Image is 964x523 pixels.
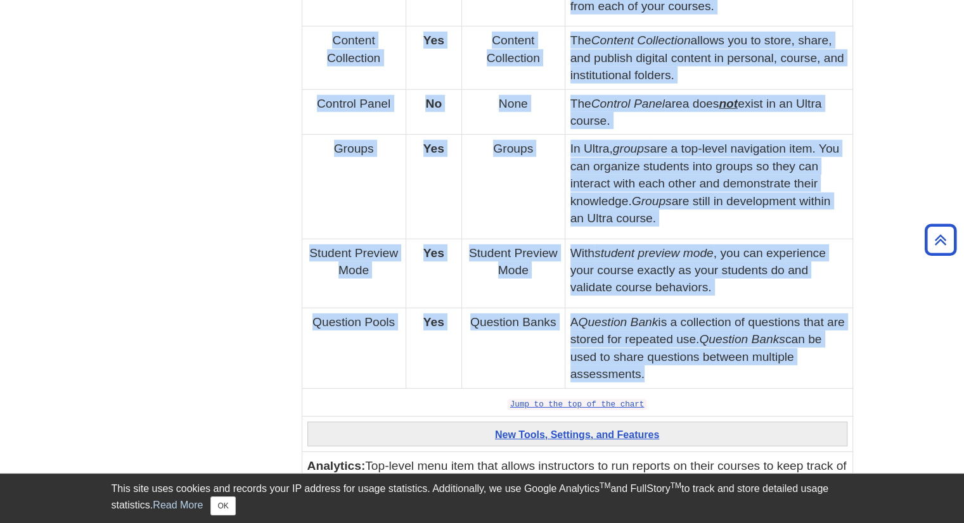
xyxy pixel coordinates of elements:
em: Groups [632,194,672,208]
em: Question Banks [699,332,785,346]
td: Student Preview Mode [302,239,406,308]
strong: Yes [423,34,444,47]
u: not [719,97,738,110]
strong: New Tools, Settings, and Features [495,429,659,440]
td: The allows you to store, share, and publish digital content in personal, course, and institutiona... [565,27,852,89]
em: Content Collection [591,34,691,47]
em: Question Bank [578,315,658,329]
td: Groups [302,135,406,239]
em: student preview mode [594,246,714,260]
td: Student Preview Mode [461,239,565,308]
a: Read More [153,500,203,510]
b: Yes [423,315,444,329]
strong: Analytics: [307,459,366,472]
td: Content Collection [302,27,406,89]
strong: Yes [423,246,444,260]
td: None [461,89,565,135]
td: Control Panel [302,89,406,135]
div: This site uses cookies and records your IP address for usage statistics. Additionally, we use Goo... [112,481,853,515]
td: A is a collection of questions that are stored for repeated use. can be used to share questions b... [565,308,852,388]
p: In Ultra, are a top-level navigation item. You can organize students into groups so they can inte... [570,140,847,227]
a: Jump to the top of the chart [510,400,645,409]
td: Question Banks [461,308,565,388]
td: Content Collection [461,27,565,89]
p: With , you can experience your course exactly as your students do and validate course behaviors. [570,244,847,296]
sup: TM [600,481,610,490]
button: Close [210,496,235,515]
td: Groups [461,135,565,239]
sup: TM [671,481,681,490]
strong: No [425,97,442,110]
td: Question Pools [302,308,406,388]
em: Control Panel [591,97,665,110]
em: groups [613,142,650,155]
strong: Yes [423,142,444,155]
td: The area does exist in an Ultra course. [565,89,852,135]
a: Back to Top [920,231,961,248]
